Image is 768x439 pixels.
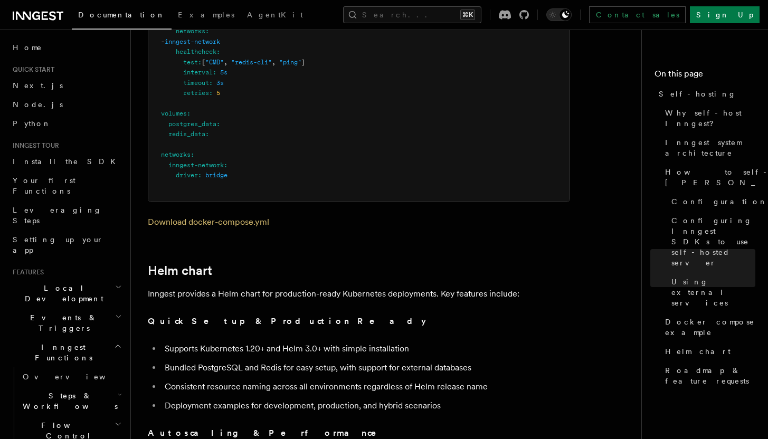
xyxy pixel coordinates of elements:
span: Self-hosting [659,89,736,99]
span: inngest-network [168,161,224,169]
span: : [209,89,213,97]
a: Leveraging Steps [8,201,124,230]
span: interval [183,69,213,76]
li: Consistent resource naming across all environments regardless of Helm release name [162,379,570,394]
span: Local Development [8,283,115,304]
a: Home [8,38,124,57]
span: Node.js [13,100,63,109]
span: volumes [161,110,187,117]
span: : [205,130,209,138]
a: Install the SDK [8,152,124,171]
span: Roadmap & feature requests [665,365,755,386]
span: , [272,59,276,66]
span: Helm chart [665,346,731,357]
span: driver [176,171,198,179]
strong: Quick Setup & Production Ready [148,316,426,326]
a: Node.js [8,95,124,114]
span: Install the SDK [13,157,122,166]
a: Configuration [667,192,755,211]
button: Steps & Workflows [18,386,124,416]
strong: Autoscaling & Performance [148,428,391,438]
span: retries [183,89,209,97]
span: inngest-network [165,38,220,45]
a: Download docker-compose.yml [148,217,269,227]
button: Events & Triggers [8,308,124,338]
span: : [224,161,227,169]
span: healthcheck [176,48,216,55]
span: : [209,79,213,87]
a: Documentation [72,3,172,30]
span: timeout [183,79,209,87]
a: Configuring Inngest SDKs to use self-hosted server [667,211,755,272]
span: bridge [205,171,227,179]
span: Home [13,42,42,53]
a: Helm chart [661,342,755,361]
span: 5s [220,69,227,76]
a: AgentKit [241,3,309,28]
h4: On this page [655,68,755,84]
span: : [187,110,191,117]
a: Contact sales [589,6,686,23]
span: Examples [178,11,234,19]
span: postgres_data [168,120,216,128]
span: test [183,59,198,66]
span: redis_data [168,130,205,138]
span: : [213,69,216,76]
span: [ [202,59,205,66]
span: ] [301,59,305,66]
span: Using external services [671,276,755,308]
span: - [161,38,165,45]
a: Examples [172,3,241,28]
a: Inngest system architecture [661,133,755,163]
span: Configuration [671,196,767,207]
span: Why self-host Inngest? [665,108,755,129]
span: , [224,59,227,66]
span: Your first Functions [13,176,75,195]
li: Supports Kubernetes 1.20+ and Helm 3.0+ with simple installation [162,341,570,356]
span: : [205,27,209,35]
span: networks [161,151,191,158]
a: Overview [18,367,124,386]
a: Setting up your app [8,230,124,260]
a: Python [8,114,124,133]
span: "ping" [279,59,301,66]
span: : [198,59,202,66]
kbd: ⌘K [460,9,475,20]
button: Local Development [8,279,124,308]
span: Inngest tour [8,141,59,150]
span: Overview [23,373,131,381]
span: Events & Triggers [8,312,115,333]
span: Configuring Inngest SDKs to use self-hosted server [671,215,755,268]
a: Sign Up [690,6,760,23]
span: Python [13,119,51,128]
span: Next.js [13,81,63,90]
span: : [216,120,220,128]
a: Next.js [8,76,124,95]
span: : [191,151,194,158]
button: Inngest Functions [8,338,124,367]
a: Docker compose example [661,312,755,342]
a: Your first Functions [8,171,124,201]
span: AgentKit [247,11,303,19]
span: Leveraging Steps [13,206,102,225]
span: networks [176,27,205,35]
span: Setting up your app [13,235,103,254]
a: Helm chart [148,263,212,278]
span: Documentation [78,11,165,19]
button: Toggle dark mode [546,8,572,21]
span: Features [8,268,44,276]
a: Self-hosting [655,84,755,103]
span: Docker compose example [665,317,755,338]
p: Inngest provides a Helm chart for production-ready Kubernetes deployments. Key features include: [148,287,570,301]
a: How to self-host [PERSON_NAME] [661,163,755,192]
button: Search...⌘K [343,6,481,23]
span: : [216,48,220,55]
span: Steps & Workflows [18,390,118,412]
span: Inngest Functions [8,342,114,363]
a: Roadmap & feature requests [661,361,755,390]
span: Quick start [8,65,54,74]
li: Bundled PostgreSQL and Redis for easy setup, with support for external databases [162,360,570,375]
a: Why self-host Inngest? [661,103,755,133]
span: "redis-cli" [231,59,272,66]
span: Inngest system architecture [665,137,755,158]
